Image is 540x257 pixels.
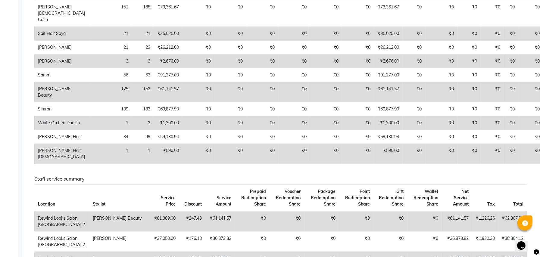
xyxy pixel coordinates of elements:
[154,102,183,116] td: ₹69,877.90
[472,211,498,232] td: ₹1,226.26
[310,54,342,68] td: ₹0
[90,82,132,102] td: 125
[154,68,183,82] td: ₹91,277.00
[34,231,89,252] td: Rewind Looks Salon, [GEOGRAPHIC_DATA] 2
[179,211,205,232] td: ₹247.43
[374,144,403,164] td: ₹590.00
[183,0,214,27] td: ₹0
[457,144,481,164] td: ₹0
[246,68,278,82] td: ₹0
[214,144,246,164] td: ₹0
[515,233,534,251] iframe: chat widget
[457,82,481,102] td: ₹0
[154,27,183,41] td: ₹35,025.00
[442,231,472,252] td: ₹36,873.82
[34,102,90,116] td: Simran
[154,54,183,68] td: ₹2,676.00
[183,144,214,164] td: ₹0
[246,102,278,116] td: ₹0
[425,130,457,144] td: ₹0
[90,54,132,68] td: 3
[89,211,150,232] td: [PERSON_NAME] Beauty
[457,68,481,82] td: ₹0
[374,82,403,102] td: ₹61,141.57
[310,0,342,27] td: ₹0
[342,130,374,144] td: ₹0
[154,0,183,27] td: ₹73,361.67
[154,82,183,102] td: ₹61,141.57
[481,82,504,102] td: ₹0
[504,102,518,116] td: ₹0
[513,201,523,207] span: Total
[278,144,310,164] td: ₹0
[276,189,301,207] span: Voucher Redemption Share
[310,41,342,54] td: ₹0
[481,41,504,54] td: ₹0
[374,68,403,82] td: ₹91,277.00
[278,116,310,130] td: ₹0
[425,144,457,164] td: ₹0
[132,41,154,54] td: 23
[498,211,527,232] td: ₹62,367.83
[214,0,246,27] td: ₹0
[374,27,403,41] td: ₹35,025.00
[373,211,407,232] td: ₹0
[205,211,235,232] td: ₹61,141.57
[38,201,55,207] span: Location
[403,41,425,54] td: ₹0
[278,54,310,68] td: ₹0
[504,54,518,68] td: ₹0
[403,116,425,130] td: ₹0
[150,211,179,232] td: ₹61,389.00
[90,0,132,27] td: 151
[457,102,481,116] td: ₹0
[90,144,132,164] td: 1
[154,41,183,54] td: ₹26,212.00
[425,68,457,82] td: ₹0
[310,68,342,82] td: ₹0
[183,130,214,144] td: ₹0
[310,130,342,144] td: ₹0
[374,0,403,27] td: ₹73,361.67
[150,231,179,252] td: ₹37,050.00
[481,130,504,144] td: ₹0
[481,54,504,68] td: ₹0
[278,82,310,102] td: ₹0
[90,27,132,41] td: 21
[403,68,425,82] td: ₹0
[90,116,132,130] td: 1
[183,41,214,54] td: ₹0
[504,41,518,54] td: ₹0
[425,54,457,68] td: ₹0
[481,0,504,27] td: ₹0
[132,54,154,68] td: 3
[132,102,154,116] td: 183
[425,0,457,27] td: ₹0
[246,116,278,130] td: ₹0
[34,82,90,102] td: [PERSON_NAME] Beauty
[270,231,304,252] td: ₹0
[214,116,246,130] td: ₹0
[472,231,498,252] td: ₹1,930.30
[403,82,425,102] td: ₹0
[457,41,481,54] td: ₹0
[442,211,472,232] td: ₹61,141.57
[89,231,150,252] td: [PERSON_NAME]
[414,189,438,207] span: Wallet Redemption Share
[205,231,235,252] td: ₹36,873.82
[342,102,374,116] td: ₹0
[457,54,481,68] td: ₹0
[498,231,527,252] td: ₹38,804.12
[241,189,266,207] span: Prepaid Redemption Share
[310,102,342,116] td: ₹0
[425,41,457,54] td: ₹0
[379,189,404,207] span: Gift Redemption Share
[183,102,214,116] td: ₹0
[339,211,373,232] td: ₹0
[403,102,425,116] td: ₹0
[132,130,154,144] td: 99
[481,102,504,116] td: ₹0
[183,68,214,82] td: ₹0
[246,130,278,144] td: ₹0
[132,68,154,82] td: 63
